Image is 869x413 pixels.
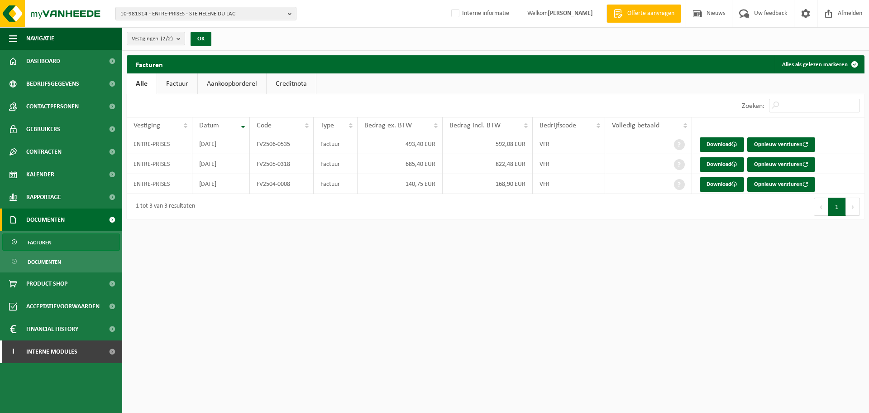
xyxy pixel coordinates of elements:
[250,174,313,194] td: FV2504-0008
[131,199,195,215] div: 1 tot 3 van 3 resultaten
[700,137,744,152] a: Download
[625,9,677,18] span: Offerte aanvragen
[612,122,659,129] span: Volledig betaald
[358,174,443,194] td: 140,75 EUR
[26,340,77,363] span: Interne modules
[26,73,79,95] span: Bedrijfsgegevens
[747,137,815,152] button: Opnieuw versturen
[364,122,412,129] span: Bedrag ex. BTW
[26,295,100,318] span: Acceptatievoorwaarden
[250,134,313,154] td: FV2506-0535
[192,154,250,174] td: [DATE]
[26,209,65,231] span: Documenten
[257,122,272,129] span: Code
[443,174,533,194] td: 168,90 EUR
[548,10,593,17] strong: [PERSON_NAME]
[127,32,185,45] button: Vestigingen(2/2)
[192,174,250,194] td: [DATE]
[26,141,62,163] span: Contracten
[132,32,173,46] span: Vestigingen
[814,198,828,216] button: Previous
[358,134,443,154] td: 493,40 EUR
[26,186,61,209] span: Rapportage
[606,5,681,23] a: Offerte aanvragen
[533,154,605,174] td: VFR
[443,134,533,154] td: 592,08 EUR
[191,32,211,46] button: OK
[134,122,160,129] span: Vestiging
[775,55,864,73] button: Alles als gelezen markeren
[742,102,764,110] label: Zoeken:
[2,233,120,251] a: Facturen
[198,73,266,94] a: Aankoopborderel
[26,272,67,295] span: Product Shop
[127,55,172,73] h2: Facturen
[250,154,313,174] td: FV2505-0318
[443,154,533,174] td: 822,48 EUR
[747,157,815,172] button: Opnieuw versturen
[115,7,296,20] button: 10-981314 - ENTRE-PRISES - STE HELENE DU LAC
[157,73,197,94] a: Factuur
[127,174,192,194] td: ENTRE-PRISES
[161,36,173,42] count: (2/2)
[846,198,860,216] button: Next
[828,198,846,216] button: 1
[120,7,284,21] span: 10-981314 - ENTRE-PRISES - STE HELENE DU LAC
[747,177,815,192] button: Opnieuw versturen
[9,340,17,363] span: I
[358,154,443,174] td: 685,40 EUR
[127,134,192,154] td: ENTRE-PRISES
[28,234,52,251] span: Facturen
[26,50,60,73] span: Dashboard
[533,174,605,194] td: VFR
[192,134,250,154] td: [DATE]
[26,318,78,340] span: Financial History
[314,134,358,154] td: Factuur
[267,73,316,94] a: Creditnota
[199,122,219,129] span: Datum
[26,27,54,50] span: Navigatie
[28,253,61,271] span: Documenten
[533,134,605,154] td: VFR
[700,157,744,172] a: Download
[26,95,79,118] span: Contactpersonen
[700,177,744,192] a: Download
[2,253,120,270] a: Documenten
[314,174,358,194] td: Factuur
[26,118,60,141] span: Gebruikers
[540,122,576,129] span: Bedrijfscode
[127,154,192,174] td: ENTRE-PRISES
[449,7,509,20] label: Interne informatie
[127,73,157,94] a: Alle
[320,122,334,129] span: Type
[449,122,501,129] span: Bedrag incl. BTW
[314,154,358,174] td: Factuur
[26,163,54,186] span: Kalender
